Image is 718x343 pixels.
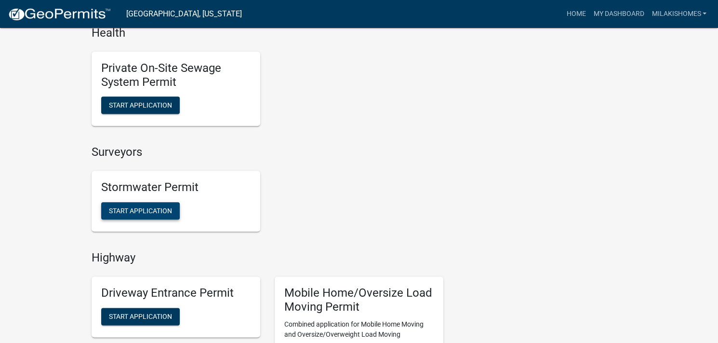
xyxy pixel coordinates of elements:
h5: Stormwater Permit [101,180,251,194]
a: [GEOGRAPHIC_DATA], [US_STATE] [126,6,242,22]
h5: Mobile Home/Oversize Load Moving Permit [284,286,434,314]
button: Start Application [101,202,180,220]
a: My Dashboard [589,5,648,23]
button: Start Application [101,96,180,114]
span: Start Application [109,312,172,320]
h4: Highway [92,251,443,265]
h4: Health [92,26,443,40]
a: Home [562,5,589,23]
a: milakishomes [648,5,710,23]
h4: Surveyors [92,145,443,159]
p: Combined application for Mobile Home Moving and Oversize/Overweight Load Moving [284,319,434,340]
span: Start Application [109,101,172,109]
h5: Driveway Entrance Permit [101,286,251,300]
button: Start Application [101,308,180,325]
h5: Private On-Site Sewage System Permit [101,61,251,89]
span: Start Application [109,207,172,215]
